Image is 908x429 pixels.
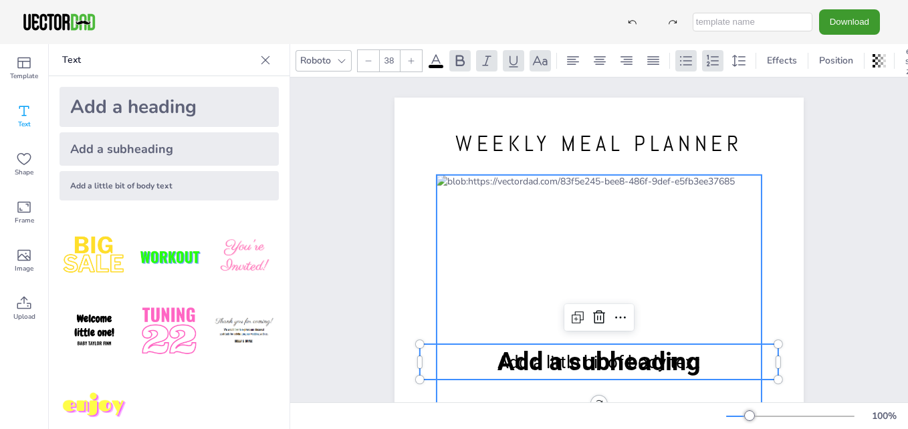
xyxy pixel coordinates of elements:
[10,71,38,82] span: Template
[209,297,279,366] img: K4iXMrW.png
[134,297,204,366] img: 1B4LbXY.png
[15,215,34,226] span: Frame
[21,12,97,32] img: VectorDad-1.png
[816,54,856,67] span: Position
[693,13,812,31] input: template name
[60,297,129,366] img: GNLDUe7.png
[819,9,880,34] button: Download
[60,222,129,291] img: style1.png
[209,222,279,291] img: BBMXfK6.png
[455,130,743,158] span: WEEKLY MEAL PLANNER
[60,87,279,127] div: Add a heading
[868,410,900,422] div: 100 %
[134,222,204,291] img: XdJCRjX.png
[298,51,334,69] div: Roboto
[13,311,35,322] span: Upload
[62,44,255,76] p: Text
[60,171,279,200] div: Add a little bit of body text
[764,54,800,67] span: Effects
[60,132,279,166] div: Add a subheading
[18,119,31,130] span: Text
[15,167,33,178] span: Shape
[15,263,33,274] span: Image
[497,347,701,376] span: Add a subheading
